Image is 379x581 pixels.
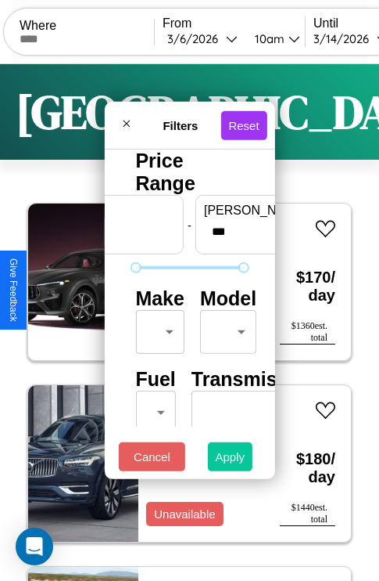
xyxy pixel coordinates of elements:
[280,502,335,526] div: $ 1440 est. total
[135,368,175,391] h4: Fuel
[220,110,266,139] button: Reset
[135,150,243,195] h4: Price Range
[163,16,305,31] label: From
[167,31,226,46] div: 3 / 6 / 2026
[280,320,335,345] div: $ 1360 est. total
[42,204,175,218] label: min price
[247,31,288,46] div: 10am
[188,214,191,235] p: -
[8,258,19,322] div: Give Feedback
[140,118,220,132] h4: Filters
[280,253,335,320] h3: $ 170 / day
[163,31,242,47] button: 3/6/2026
[20,19,154,33] label: Where
[200,287,256,310] h4: Model
[242,31,305,47] button: 10am
[119,442,185,471] button: Cancel
[135,287,184,310] h4: Make
[154,503,215,525] p: Unavailable
[191,368,317,391] h4: Transmission
[208,442,253,471] button: Apply
[280,435,335,502] h3: $ 180 / day
[313,31,377,46] div: 3 / 14 / 2026
[16,528,53,565] div: Open Intercom Messenger
[204,204,337,218] label: [PERSON_NAME]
